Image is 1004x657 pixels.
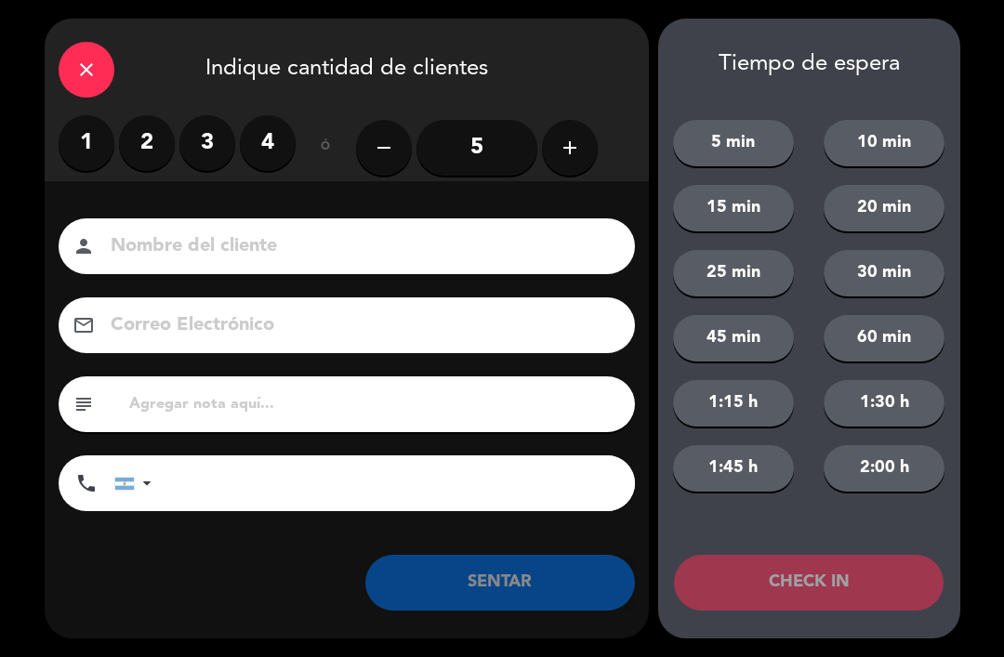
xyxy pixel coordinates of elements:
div: Indique cantidad de clientes [45,19,649,115]
i: email [73,314,95,336]
i: phone [75,472,98,494]
button: CHECK IN [674,555,944,611]
i: add [559,137,581,159]
button: 20 min [824,185,945,231]
i: subject [73,393,95,415]
div: ó [296,115,356,180]
i: person [73,235,95,257]
div: Argentina: +54 [115,456,158,510]
label: 1 [59,115,114,171]
button: 1:45 h [673,445,794,492]
button: 30 min [824,250,945,296]
button: 1:30 h [824,380,945,427]
div: Tiempo de espera [658,51,960,78]
button: 5 min [673,120,794,166]
button: 45 min [673,315,794,361]
button: remove [356,120,412,176]
input: Agregar nota aquí... [127,391,621,417]
button: add [542,120,598,176]
label: 3 [179,115,235,171]
i: close [75,59,98,81]
label: 4 [240,115,296,171]
input: Correo Electrónico [109,309,611,342]
button: SENTAR [365,555,635,611]
i: remove [373,137,395,159]
button: 60 min [824,315,945,361]
button: 10 min [824,120,945,166]
input: Nombre del cliente [109,230,611,263]
button: 25 min [673,250,794,296]
button: 15 min [673,185,794,231]
button: 1:15 h [673,380,794,427]
label: 2 [119,115,175,171]
button: 2:00 h [824,445,945,492]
